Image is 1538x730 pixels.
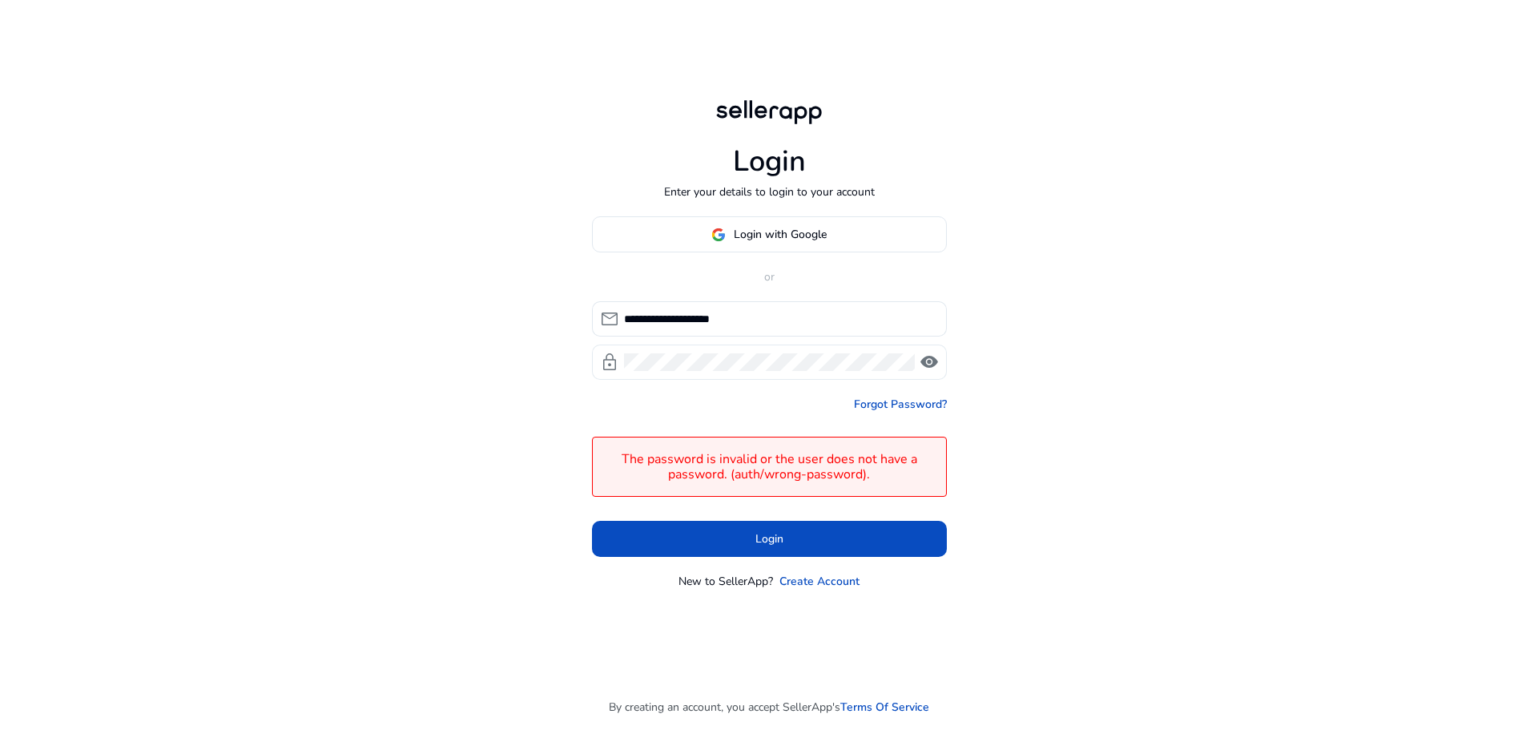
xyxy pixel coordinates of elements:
button: Login [592,521,947,557]
button: Login with Google [592,216,947,252]
p: or [592,268,947,285]
h4: The password is invalid or the user does not have a password. (auth/wrong-password). [601,452,938,482]
span: mail [600,309,619,329]
p: Enter your details to login to your account [664,184,875,200]
span: Login [755,530,783,547]
p: New to SellerApp? [678,573,773,590]
a: Create Account [779,573,860,590]
img: google-logo.svg [711,228,726,242]
span: Login with Google [734,226,827,243]
a: Forgot Password? [854,396,947,413]
span: visibility [920,353,939,372]
span: lock [600,353,619,372]
a: Terms Of Service [840,699,929,716]
h1: Login [733,144,806,179]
